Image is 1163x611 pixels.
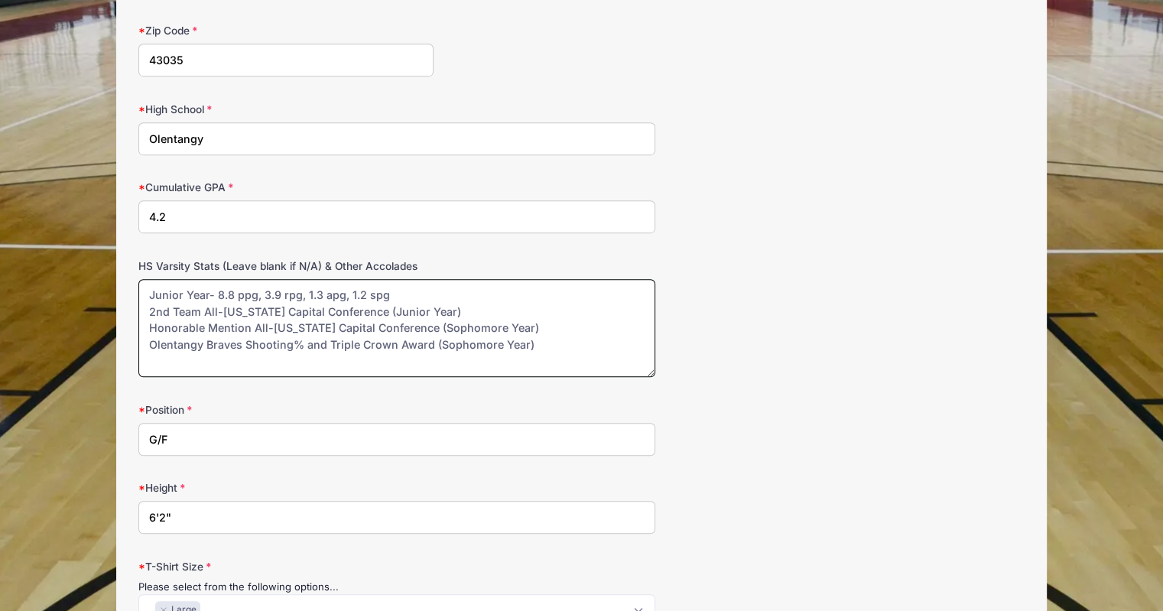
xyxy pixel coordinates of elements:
[138,559,434,574] label: T-Shirt Size
[138,480,434,496] label: Height
[138,580,655,595] div: Please select from the following options...
[138,402,434,418] label: Position
[138,44,434,76] input: xxxxx
[138,102,434,117] label: High School
[138,23,434,38] label: Zip Code
[138,258,434,274] label: HS Varsity Stats (Leave blank if N/A) & Other Accolades
[138,180,434,195] label: Cumulative GPA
